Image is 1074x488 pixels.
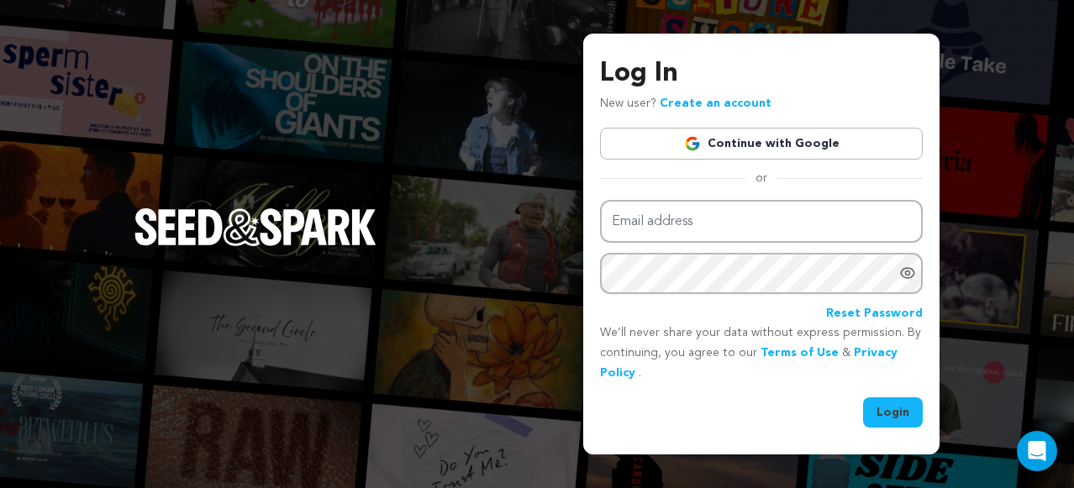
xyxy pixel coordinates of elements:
a: Create an account [660,97,771,109]
a: Seed&Spark Homepage [134,208,376,279]
p: We’ll never share your data without express permission. By continuing, you agree to our & . [600,323,923,383]
a: Continue with Google [600,128,923,160]
span: or [745,170,777,186]
a: Show password as plain text. Warning: this will display your password on the screen. [899,265,916,281]
img: Seed&Spark Logo [134,208,376,245]
input: Email address [600,200,923,243]
a: Privacy Policy [600,347,898,379]
img: Google logo [684,135,701,152]
div: Open Intercom Messenger [1017,431,1057,471]
button: Login [863,397,923,428]
p: New user? [600,94,771,114]
h3: Log In [600,54,923,94]
a: Reset Password [826,304,923,324]
a: Terms of Use [761,347,839,359]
